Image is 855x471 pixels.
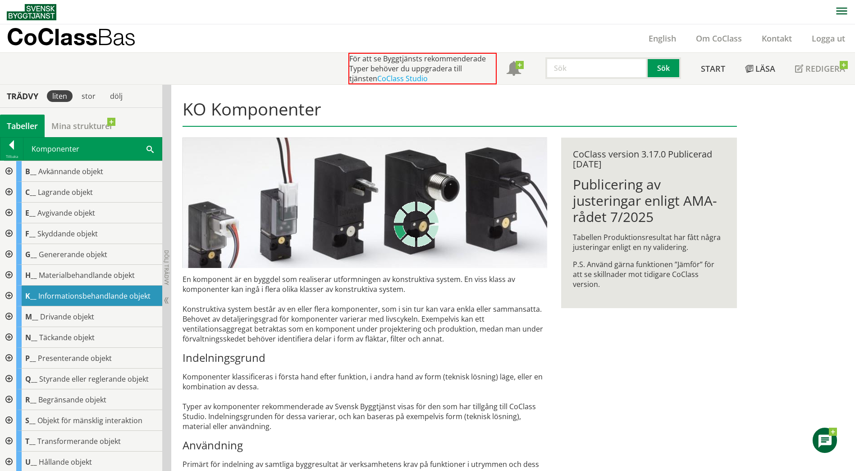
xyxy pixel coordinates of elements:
[0,153,23,160] div: Tillbaka
[7,4,56,20] img: Svensk Byggtjänst
[735,53,785,84] a: Läsa
[25,270,37,280] span: H__
[7,32,136,42] p: CoClass
[146,144,154,153] span: Sök i tabellen
[25,187,36,197] span: C__
[545,57,648,79] input: Sök
[25,312,38,322] span: M__
[573,176,725,225] h1: Publicering av justeringar enligt AMA-rådet 7/2025
[691,53,735,84] a: Start
[40,312,94,322] span: Drivande objekt
[76,90,101,102] div: stor
[25,229,36,239] span: F__
[377,74,428,83] a: CoClass Studio
[39,457,92,467] span: Hållande objekt
[97,23,136,50] span: Bas
[25,291,37,301] span: K__
[394,202,439,247] img: Laddar
[25,395,37,405] span: R__
[25,332,37,342] span: N__
[25,353,36,363] span: P__
[701,63,725,74] span: Start
[183,99,736,127] h1: KO Komponenter
[39,249,107,259] span: Genererande objekt
[573,232,725,252] p: Tabellen Produktionsresultat har fått några justeringar enligt en ny validering.
[25,457,37,467] span: U__
[163,250,170,285] span: Dölj trädvy
[183,138,547,268] img: pilotventiler.jpg
[7,24,155,52] a: CoClassBas
[639,33,686,44] a: English
[38,395,106,405] span: Begränsande objekt
[38,166,103,176] span: Avkännande objekt
[39,332,95,342] span: Täckande objekt
[755,63,775,74] span: Läsa
[785,53,855,84] a: Redigera
[105,90,128,102] div: dölj
[38,291,151,301] span: Informationsbehandlande objekt
[183,351,547,365] h3: Indelningsgrund
[25,374,37,384] span: Q__
[25,166,37,176] span: B__
[25,208,36,218] span: E__
[25,416,36,425] span: S__
[805,63,845,74] span: Redigera
[37,436,121,446] span: Transformerande objekt
[2,91,43,101] div: Trädvy
[47,90,73,102] div: liten
[802,33,855,44] a: Logga ut
[37,208,95,218] span: Avgivande objekt
[507,62,521,77] span: Notifikationer
[25,436,36,446] span: T__
[37,229,98,239] span: Skyddande objekt
[648,57,681,79] button: Sök
[573,259,725,289] p: P.S. Använd gärna funktionen ”Jämför” för att se skillnader mot tidigare CoClass version.
[39,374,149,384] span: Styrande eller reglerande objekt
[752,33,802,44] a: Kontakt
[45,115,120,137] a: Mina strukturer
[183,439,547,452] h3: Användning
[38,353,112,363] span: Presenterande objekt
[686,33,752,44] a: Om CoClass
[573,149,725,169] div: CoClass version 3.17.0 Publicerad [DATE]
[37,416,142,425] span: Objekt för mänsklig interaktion
[23,138,162,160] div: Komponenter
[38,187,93,197] span: Lagrande objekt
[25,249,37,259] span: G__
[39,270,135,280] span: Materialbehandlande objekt
[348,53,497,84] div: För att se Byggtjänsts rekommenderade Typer behöver du uppgradera till tjänsten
